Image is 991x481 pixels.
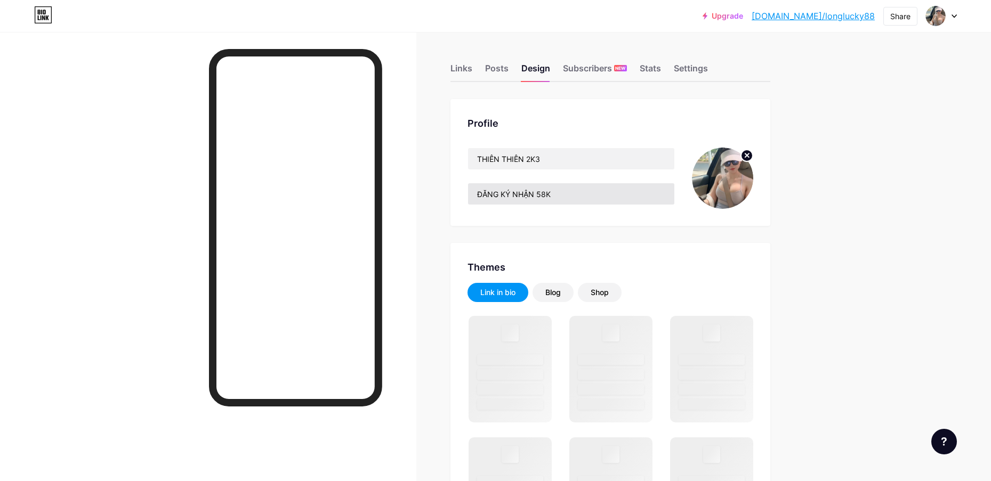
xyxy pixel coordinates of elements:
div: Links [450,62,472,81]
div: Profile [468,116,753,131]
div: Subscribers [563,62,627,81]
div: Posts [485,62,509,81]
div: Blog [545,287,561,298]
div: Link in bio [480,287,515,298]
img: Ngô Minh Hưng [925,6,946,26]
a: [DOMAIN_NAME]/longlucky88 [752,10,875,22]
div: Themes [468,260,753,274]
div: Shop [591,287,609,298]
div: Settings [674,62,708,81]
div: Design [521,62,550,81]
a: Upgrade [703,12,743,20]
input: Name [468,148,674,169]
div: Share [890,11,911,22]
div: Stats [640,62,661,81]
img: Ngô Minh Hưng [692,148,753,209]
input: Bio [468,183,674,205]
span: NEW [615,65,625,71]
